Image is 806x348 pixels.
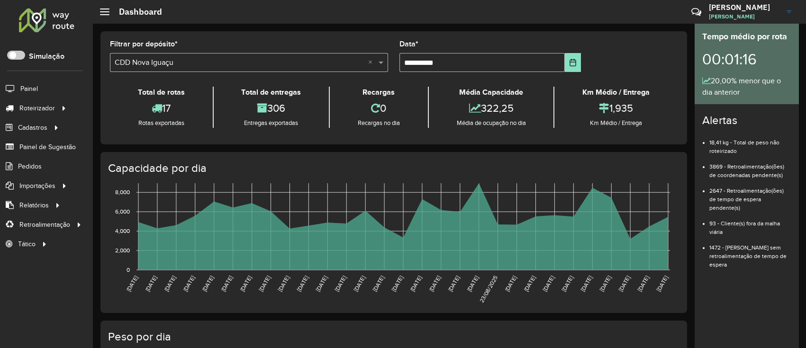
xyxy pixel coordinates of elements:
[709,155,791,179] li: 3869 - Retroalimentação(ões) de coordenadas pendente(s)
[277,275,290,293] text: [DATE]
[19,220,70,230] span: Retroalimentação
[216,98,327,118] div: 306
[19,181,55,191] span: Importações
[557,118,675,128] div: Km Médio / Entrega
[431,98,552,118] div: 322,25
[115,208,130,214] text: 6,000
[709,12,780,21] span: [PERSON_NAME]
[523,275,536,293] text: [DATE]
[368,57,376,68] span: Clear all
[18,161,42,171] span: Pedidos
[332,118,426,128] div: Recargas no dia
[466,275,480,293] text: [DATE]
[19,142,76,152] span: Painel de Sugestão
[686,2,706,22] a: Contato Rápido
[428,275,442,293] text: [DATE]
[409,275,423,293] text: [DATE]
[709,131,791,155] li: 18,41 kg - Total de peso não roteirizado
[220,275,234,293] text: [DATE]
[702,43,791,75] div: 00:01:16
[353,275,366,293] text: [DATE]
[108,330,678,344] h4: Peso por dia
[332,98,426,118] div: 0
[332,87,426,98] div: Recargas
[109,7,162,17] h2: Dashboard
[110,38,178,50] label: Filtrar por depósito
[112,87,210,98] div: Total de rotas
[371,275,385,293] text: [DATE]
[127,267,130,273] text: 0
[334,275,347,293] text: [DATE]
[399,38,418,50] label: Data
[431,118,552,128] div: Média de ocupação no dia
[144,275,158,293] text: [DATE]
[709,179,791,212] li: 2647 - Retroalimentação(ões) de tempo de espera pendente(s)
[239,275,253,293] text: [DATE]
[565,53,581,72] button: Choose Date
[115,247,130,253] text: 2,000
[296,275,309,293] text: [DATE]
[598,275,612,293] text: [DATE]
[258,275,272,293] text: [DATE]
[617,275,631,293] text: [DATE]
[702,75,791,98] div: 20,00% menor que o dia anterior
[655,275,669,293] text: [DATE]
[557,98,675,118] div: 1,935
[561,275,574,293] text: [DATE]
[315,275,328,293] text: [DATE]
[447,275,461,293] text: [DATE]
[19,200,49,210] span: Relatórios
[112,118,210,128] div: Rotas exportadas
[557,87,675,98] div: Km Médio / Entrega
[201,275,215,293] text: [DATE]
[504,275,517,293] text: [DATE]
[19,103,55,113] span: Roteirizador
[478,275,498,304] text: 23/08/2025
[18,123,47,133] span: Cadastros
[125,275,139,293] text: [DATE]
[702,114,791,127] h4: Alertas
[216,87,327,98] div: Total de entregas
[390,275,404,293] text: [DATE]
[163,275,177,293] text: [DATE]
[18,239,36,249] span: Tático
[580,275,593,293] text: [DATE]
[702,30,791,43] div: Tempo médio por rota
[115,189,130,195] text: 8,000
[636,275,650,293] text: [DATE]
[709,212,791,236] li: 93 - Cliente(s) fora da malha viária
[709,236,791,269] li: 1472 - [PERSON_NAME] sem retroalimentação de tempo de espera
[29,51,64,62] label: Simulação
[115,228,130,234] text: 4,000
[108,161,678,175] h4: Capacidade por dia
[20,84,38,94] span: Painel
[216,118,327,128] div: Entregas exportadas
[431,87,552,98] div: Média Capacidade
[182,275,196,293] text: [DATE]
[709,3,780,12] h3: [PERSON_NAME]
[542,275,555,293] text: [DATE]
[112,98,210,118] div: 17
